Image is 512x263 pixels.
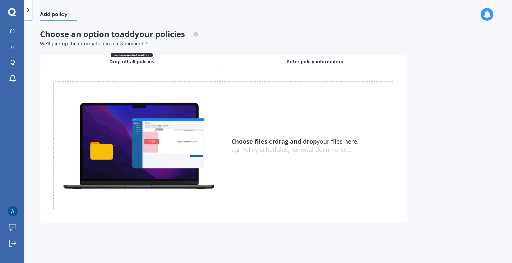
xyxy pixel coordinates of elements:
[40,28,198,39] span: Choose an option
[231,146,393,154] div: e.g Policy schedules, renewal documents...
[231,137,267,145] u: Choose files
[109,58,154,65] span: Drop off all policies
[111,28,185,39] span: to add your policies
[287,58,343,65] span: Enter policy information
[8,206,18,216] img: ACg8ocI-DVUYXpnK27Z9kbMLvw2LHni8fejaSAUtG2LKDsUqcuCp5lQ=s96-c
[111,53,153,57] span: Recommended method
[54,99,223,192] img: upload.de96410c8ce839c3fdd5.gif
[275,137,317,145] b: drag and drop
[231,137,359,145] span: or your files here.
[40,40,147,47] span: We’ll pick up the information in a few moments!
[40,11,77,20] span: Add policy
